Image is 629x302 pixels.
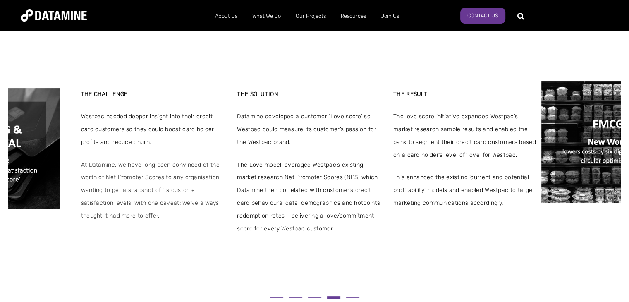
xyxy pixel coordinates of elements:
a: Our Projects [288,5,333,27]
span: Datamine developed a customer ‘Love score’ so Westpac could measure its customer’s passion for th... [237,110,381,149]
strong: THE CHALLENGE [81,91,128,98]
strong: THE SOLUTION [237,91,278,98]
a: Resources [333,5,373,27]
a: What We Do [245,5,288,27]
img: Datamine [21,9,87,22]
a: About Us [208,5,245,27]
span: Westpac needed deeper insight into their credit card customers so they could boost card holder pr... [81,110,225,149]
span: At Datamine, we have long been convinced of the worth of Net Promoter Scores to any organisation ... [81,159,225,223]
span: The love score initiative expanded Westpac’s market research sample results and enabled the bank ... [393,110,537,161]
a: Contact Us [460,8,505,24]
span: The Love model leveraged Westpac’s existing market research Net Promoter Scores (NPS) which Datam... [237,159,381,235]
strong: THE RESULT [393,91,427,98]
a: Join Us [373,5,407,27]
span: This enhanced the existing ‘current and potential profitability’ models and enabled Westpac to ta... [393,171,537,209]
